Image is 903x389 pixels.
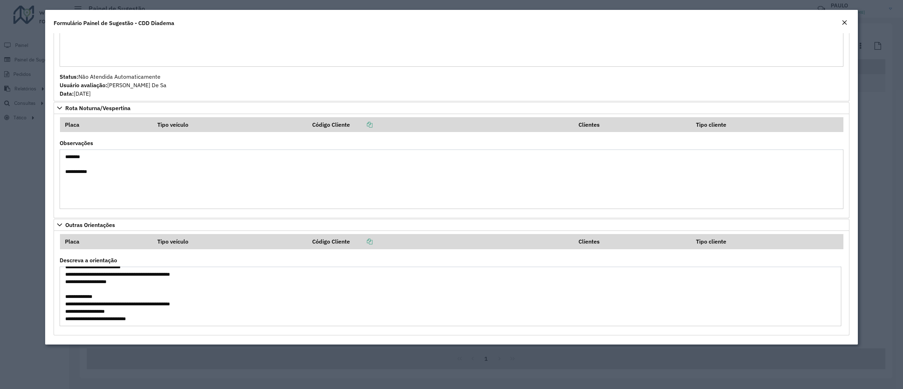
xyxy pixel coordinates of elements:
[307,117,574,132] th: Código Cliente
[842,20,847,25] em: Fechar
[65,222,115,228] span: Outras Orientações
[691,234,843,249] th: Tipo cliente
[65,105,131,111] span: Rota Noturna/Vespertina
[60,73,166,97] span: Não Atendida Automaticamente [PERSON_NAME] De Sa [DATE]
[840,18,849,28] button: Close
[54,231,849,335] div: Outras Orientações
[307,234,574,249] th: Código Cliente
[54,114,849,219] div: Rota Noturna/Vespertina
[60,117,152,132] th: Placa
[54,102,849,114] a: Rota Noturna/Vespertina
[60,234,152,249] th: Placa
[350,238,372,245] a: Copiar
[350,121,372,128] a: Copiar
[60,139,93,147] label: Observações
[54,219,849,231] a: Outras Orientações
[152,117,307,132] th: Tipo veículo
[60,82,107,89] strong: Usuário avaliação:
[574,117,691,132] th: Clientes
[60,90,74,97] strong: Data:
[60,73,78,80] strong: Status:
[691,117,843,132] th: Tipo cliente
[54,19,174,27] h4: Formulário Painel de Sugestão - CDD Diadema
[574,234,691,249] th: Clientes
[152,234,307,249] th: Tipo veículo
[60,256,117,264] label: Descreva a orientação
